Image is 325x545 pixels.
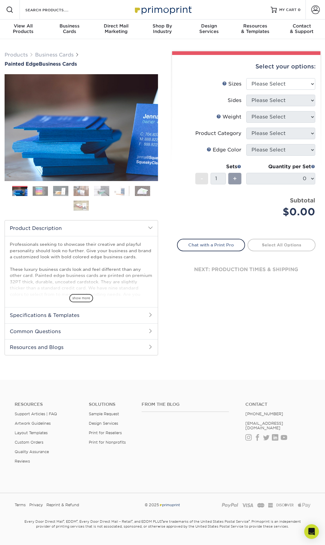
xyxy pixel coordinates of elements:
[93,23,139,29] span: Direct Mail
[5,307,158,323] h2: Specifications & Templates
[63,519,64,522] sup: ®
[245,412,283,416] a: [PHONE_NUMBER]
[186,23,232,34] div: Services
[232,20,279,39] a: Resources& Templates
[216,113,241,121] div: Weight
[46,23,93,34] div: Cards
[89,412,119,416] a: Sample Request
[245,421,283,430] a: [EMAIL_ADDRESS][DOMAIN_NAME]
[53,186,68,196] img: Business Cards 03
[93,20,139,39] a: Direct MailMarketing
[233,174,237,183] span: +
[200,174,203,183] span: -
[246,163,315,170] div: Quantity per Set
[46,23,93,29] span: Business
[249,519,250,522] sup: ®
[15,431,48,435] a: Layout Templates
[207,146,241,154] div: Edge Color
[114,186,130,196] img: Business Cards 06
[279,20,325,39] a: Contact& Support
[279,7,297,13] span: MY CART
[12,184,27,199] img: Business Cards 01
[89,440,126,445] a: Print for Nonprofits
[298,8,301,12] span: 0
[5,517,320,544] small: Every Door Direct Mail , EDDM , Every Door Direct Mail – Retail , and EDDM PLUS are trademarks of...
[112,500,213,510] div: © 2025
[93,23,139,34] div: Marketing
[5,61,39,67] span: Painted Edge
[5,339,158,355] h2: Resources and Blogs
[74,186,89,196] img: Business Cards 04
[177,251,316,288] div: next: production times & shipping
[5,61,158,67] a: Painted EdgeBusiness Cards
[35,52,74,58] a: Business Cards
[15,402,80,407] h4: Resources
[15,421,51,426] a: Artwork Guidelines
[5,323,158,339] h2: Common Questions
[5,220,158,236] h2: Product Description
[195,163,241,170] div: Sets
[46,500,79,510] a: Reprint & Refund
[25,6,84,13] input: SEARCH PRODUCTS.....
[132,3,193,16] img: Primoprint
[290,197,315,204] strong: Subtotal
[247,239,316,251] a: Select All Options
[5,61,158,67] h1: Business Cards
[232,23,279,34] div: & Templates
[15,500,26,510] a: Terms
[69,294,93,302] span: show more
[177,55,316,78] div: Select your options:
[186,23,232,29] span: Design
[15,449,49,454] a: Quality Assurance
[162,519,163,522] sup: ®
[15,459,30,463] a: Reviews
[89,421,118,426] a: Design Services
[139,23,186,29] span: Shop By
[159,503,180,507] img: Primoprint
[15,412,57,416] a: Support Articles | FAQ
[177,239,245,251] a: Chat with a Print Pro
[5,51,158,205] img: Painted Edge 01
[15,440,43,445] a: Custom Orders
[142,402,229,407] h4: From the Blog
[29,500,43,510] a: Privacy
[10,241,153,378] p: Professionals seeking to showcase their creative and playful personality should look no further. ...
[304,524,319,539] div: Open Intercom Messenger
[94,186,109,196] img: Business Cards 05
[245,402,310,407] a: Contact
[89,402,132,407] h4: Solutions
[279,23,325,29] span: Contact
[222,80,241,88] div: Sizes
[77,519,78,522] sup: ®
[186,20,232,39] a: DesignServices
[139,23,186,34] div: Industry
[228,97,241,104] div: Sides
[89,431,122,435] a: Print for Resellers
[135,186,150,196] img: Business Cards 07
[46,20,93,39] a: BusinessCards
[195,130,241,137] div: Product Category
[251,205,315,219] div: $0.00
[74,200,89,211] img: Business Cards 08
[279,23,325,34] div: & Support
[5,52,28,58] a: Products
[232,23,279,29] span: Resources
[33,186,48,196] img: Business Cards 02
[139,20,186,39] a: Shop ByIndustry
